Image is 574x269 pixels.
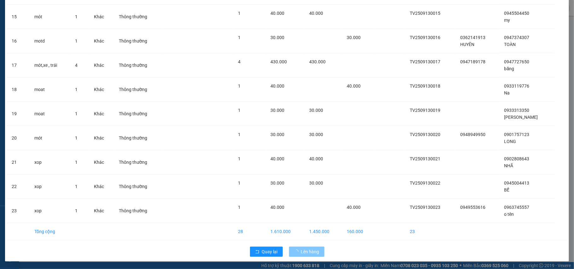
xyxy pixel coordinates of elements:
[504,115,539,120] span: [PERSON_NAME] ￼
[504,11,530,16] span: 0945504450
[461,132,486,137] span: 0948949950
[114,199,162,223] td: Thông thường
[233,223,265,240] td: 28
[270,132,284,137] span: 30.000
[270,59,287,64] span: 430.000
[270,83,284,89] span: 40.000
[29,126,70,150] td: mót
[342,223,374,240] td: 160.000
[29,199,70,223] td: xop
[410,11,440,16] span: TV2509130015
[89,77,114,102] td: Khác
[238,156,241,161] span: 1
[238,11,241,16] span: 1
[75,111,78,116] span: 1
[347,83,361,89] span: 40.000
[504,18,510,23] span: my
[29,175,70,199] td: xop
[255,249,259,255] span: rollback
[262,248,278,255] span: Quay lại
[7,199,29,223] td: 23
[8,8,39,39] img: logo.jpg
[114,150,162,175] td: Thông thường
[75,38,78,43] span: 1
[270,205,284,210] span: 40.000
[7,150,29,175] td: 21
[504,156,530,161] span: 0902808643
[410,83,440,89] span: TV2509130018
[29,77,70,102] td: moat
[405,223,455,240] td: 23
[89,199,114,223] td: Khác
[75,63,78,68] span: 4
[89,102,114,126] td: Khác
[250,247,283,257] button: rollbackQuay lại
[309,108,323,113] span: 30.000
[238,180,241,186] span: 1
[89,53,114,77] td: Khác
[294,249,301,254] span: loading
[29,223,70,240] td: Tổng cộng
[89,29,114,53] td: Khác
[114,5,162,29] td: Thông thường
[59,23,264,31] li: Hotline: 02839552959
[29,53,70,77] td: mót,xe , trái
[75,184,78,189] span: 1
[461,42,475,47] span: HUYÊN
[75,208,78,213] span: 1
[29,29,70,53] td: motd
[114,126,162,150] td: Thông thường
[504,180,530,186] span: 0945004413
[410,180,440,186] span: TV2509130022
[504,59,530,64] span: 0947727650
[270,11,284,16] span: 40.000
[504,163,513,168] span: NHÃ
[309,11,323,16] span: 40.000
[410,156,440,161] span: TV2509130021
[238,132,241,137] span: 1
[410,108,440,113] span: TV2509130019
[29,5,70,29] td: mót
[410,205,440,210] span: TV2509130023
[7,77,29,102] td: 18
[270,156,284,161] span: 40.000
[309,59,326,64] span: 430.000
[114,77,162,102] td: Thông thường
[461,205,486,210] span: 0949553616
[504,139,516,144] span: LONG
[7,102,29,126] td: 19
[89,150,114,175] td: Khác
[461,59,486,64] span: 0947189178
[504,108,530,113] span: 0933313350
[504,90,510,95] span: Na
[309,156,323,161] span: 40.000
[347,205,361,210] span: 40.000
[309,132,323,137] span: 30.000
[504,35,530,40] span: 0947374307
[347,35,361,40] span: 30.000
[89,175,114,199] td: Khác
[29,150,70,175] td: xop
[7,126,29,150] td: 20
[114,102,162,126] td: Thông thường
[238,35,241,40] span: 1
[238,108,241,113] span: 1
[7,29,29,53] td: 16
[265,223,304,240] td: 1.610.000
[238,205,241,210] span: 1
[75,14,78,19] span: 1
[29,102,70,126] td: moat
[114,53,162,77] td: Thông thường
[75,87,78,92] span: 1
[7,53,29,77] td: 17
[59,15,264,23] li: 26 Phó Cơ Điều, Phường 12
[461,35,486,40] span: 0362141913
[114,29,162,53] td: Thông thường
[8,46,119,56] b: GỬI : Trạm [PERSON_NAME]
[7,5,29,29] td: 15
[504,187,510,192] span: BẾ
[114,175,162,199] td: Thông thường
[410,59,440,64] span: TV2509130017
[309,180,323,186] span: 30.000
[89,126,114,150] td: Khác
